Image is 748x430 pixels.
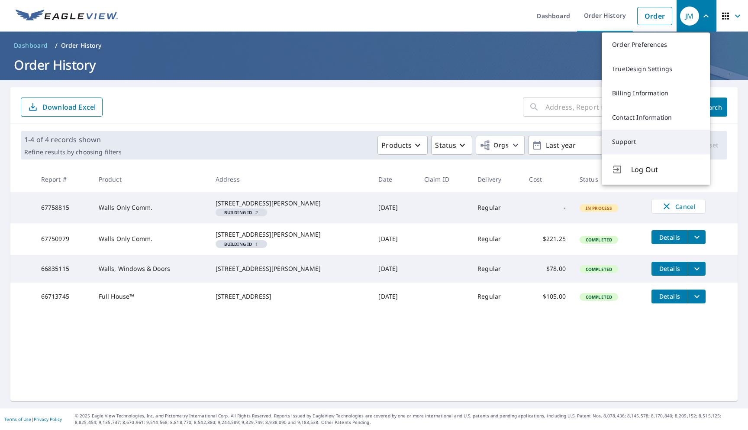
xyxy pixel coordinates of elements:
a: Support [602,130,710,154]
button: Cancel [651,199,706,214]
span: 2 [219,210,264,215]
em: Building ID [224,242,252,246]
p: 1-4 of 4 records shown [24,134,122,145]
button: Orgs [476,136,525,155]
em: Building ID [224,210,252,215]
th: Product [92,166,209,192]
span: Cancel [661,201,696,212]
td: [DATE] [371,223,417,254]
p: © 2025 Eagle View Technologies, Inc. and Pictometry International Corp. All Rights Reserved. Repo... [75,413,744,426]
span: In Process [580,205,618,211]
td: Regular [471,255,522,283]
a: Dashboard [10,39,52,52]
button: Status [431,136,472,155]
span: Completed [580,237,617,243]
th: Date [371,166,417,192]
span: Log Out [631,164,700,175]
p: | [4,417,62,422]
td: Full House™ [92,283,209,310]
a: Billing Information [602,81,710,105]
button: filesDropdownBtn-67750979 [688,230,706,244]
td: 67758815 [34,192,92,223]
td: $105.00 [522,283,572,310]
div: JM [680,7,699,26]
span: Orgs [480,140,509,151]
p: Status [435,140,456,150]
button: Last year [528,136,658,155]
td: 67750979 [34,223,92,254]
td: - [522,192,572,223]
a: Order [637,7,672,25]
p: Refine results by choosing filters [24,148,122,156]
span: 1 [219,242,264,246]
th: Claim ID [417,166,471,192]
span: Completed [580,294,617,300]
td: $221.25 [522,223,572,254]
div: [STREET_ADDRESS] [216,292,365,301]
td: 66713745 [34,283,92,310]
th: Delivery [471,166,522,192]
td: Regular [471,283,522,310]
p: Products [381,140,412,150]
td: Regular [471,223,522,254]
li: / [55,40,58,51]
span: Details [657,264,683,273]
button: detailsBtn-66713745 [651,290,688,303]
td: Walls Only Comm. [92,192,209,223]
td: Regular [471,192,522,223]
img: EV Logo [16,10,118,23]
p: Order History [61,41,102,50]
th: Report # [34,166,92,192]
p: Last year [542,138,644,153]
td: [DATE] [371,255,417,283]
button: Search [696,98,727,117]
span: Search [703,103,720,111]
td: $78.00 [522,255,572,283]
td: Walls Only Comm. [92,223,209,254]
button: Log Out [602,154,710,185]
div: [STREET_ADDRESS][PERSON_NAME] [216,199,365,208]
button: detailsBtn-67750979 [651,230,688,244]
input: Address, Report #, Claim ID, etc. [545,95,689,119]
td: [DATE] [371,192,417,223]
a: Terms of Use [4,416,31,422]
td: 66835115 [34,255,92,283]
button: detailsBtn-66835115 [651,262,688,276]
nav: breadcrumb [10,39,738,52]
th: Status [573,166,645,192]
div: [STREET_ADDRESS][PERSON_NAME] [216,230,365,239]
a: TrueDesign Settings [602,57,710,81]
span: Details [657,292,683,300]
td: Walls, Windows & Doors [92,255,209,283]
span: Dashboard [14,41,48,50]
p: Download Excel [42,102,96,112]
div: [STREET_ADDRESS][PERSON_NAME] [216,264,365,273]
th: Address [209,166,372,192]
a: Order Preferences [602,33,710,57]
button: filesDropdownBtn-66835115 [688,262,706,276]
h1: Order History [10,56,738,74]
td: [DATE] [371,283,417,310]
a: Privacy Policy [34,416,62,422]
button: Download Excel [21,98,103,117]
span: Completed [580,266,617,272]
button: filesDropdownBtn-66713745 [688,290,706,303]
th: Cost [522,166,572,192]
a: Contact Information [602,105,710,130]
span: Details [657,233,683,241]
button: Products [377,136,428,155]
